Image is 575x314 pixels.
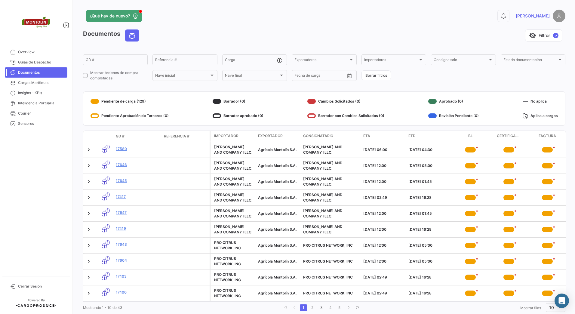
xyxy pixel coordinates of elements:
[555,294,569,308] div: Abrir Intercom Messenger
[326,303,335,313] li: page 4
[18,80,65,85] span: Cargas Marítimas
[428,111,479,121] div: Revisión Pendiente (0)
[408,195,449,200] div: [DATE] 16:28
[214,160,253,171] div: [PERSON_NAME] AND COMPANY I LLC.
[307,97,384,106] div: Cambios Solicitados (0)
[225,74,279,78] span: Nave final
[434,59,487,63] span: Consignatario
[258,133,283,139] span: Exportador
[214,192,253,203] div: [PERSON_NAME] AND COMPANY I LLC.
[318,304,325,311] a: 3
[523,97,558,106] div: No aplica
[5,98,67,108] a: Inteligencia Portuaria
[214,208,253,219] div: [PERSON_NAME] AND COMPANY I LLC.
[309,304,316,311] a: 2
[258,227,298,232] div: Agrícola Montolín S.A.
[86,211,92,217] a: Expand/Collapse Row
[294,74,305,78] input: Desde
[363,163,404,168] div: [DATE] 12:00
[258,195,298,200] div: Agrícola Montolín S.A.
[116,134,125,139] span: GD #
[363,259,404,264] div: [DATE] 12:00
[301,131,361,142] datatable-header-cell: Consignatario
[125,30,139,41] button: Ocean
[528,131,567,142] datatable-header-cell: Factura
[116,194,159,199] a: 17417
[21,7,51,37] img: 2d55ee68-5a11-4b18-9445-71bae2c6d5df.png
[327,304,334,311] a: 4
[408,243,449,248] div: [DATE] 05:00
[363,227,404,232] div: [DATE] 12:00
[408,227,449,232] div: [DATE] 16:28
[106,192,110,197] span: 1
[361,131,406,142] datatable-header-cell: ETA
[309,74,334,78] input: Hasta
[406,131,451,142] datatable-header-cell: ETD
[106,208,110,213] span: 1
[214,288,253,299] div: PRO CITRUS NETWORK, INC
[18,121,65,126] span: Sensores
[213,97,263,106] div: Borrador (0)
[116,178,159,183] a: 17645
[214,256,253,267] div: PRO CITRUS NETWORK, INC
[336,304,343,311] a: 5
[408,133,416,139] span: ETD
[258,179,298,184] div: Agrícola Montolín S.A.
[18,284,65,289] span: Cerrar Sesión
[86,258,92,264] a: Expand/Collapse Row
[516,13,550,19] span: [PERSON_NAME]
[303,208,343,218] span: DAVID OPPENHEIMER AND COMPANY I LLC.
[363,291,404,296] div: [DATE] 02:49
[282,304,289,311] a: go to first page
[294,59,348,63] span: Exportadores
[363,275,404,280] div: [DATE] 02:49
[308,303,317,313] li: page 2
[91,97,169,106] div: Pendiente de carga (129)
[5,108,67,119] a: Courier
[303,145,343,155] span: DAVID OPPENHEIMER AND COMPANY I LLC.
[214,144,253,155] div: [PERSON_NAME] AND COMPANY I LLC.
[408,259,449,264] div: [DATE] 05:00
[345,304,352,311] a: go to next page
[91,111,169,121] div: Pendiente Aprobación de Terceros (0)
[90,13,130,19] span: ¿Qué hay de nuevo?
[525,29,562,42] button: visibility_offFiltros✓
[116,258,159,263] a: 17604
[539,133,556,139] span: Factura
[408,147,449,152] div: [DATE] 04:30
[116,290,159,295] a: 17400
[18,111,65,116] span: Courier
[300,304,307,311] a: 1
[345,71,354,80] button: Open calendar
[106,288,110,293] span: 1
[86,179,92,185] a: Expand/Collapse Row
[161,131,210,141] datatable-header-cell: Referencia #
[214,272,253,283] div: PRO CITRUS NETWORK, INC
[116,226,159,231] a: 17419
[363,179,404,184] div: [DATE] 12:00
[317,303,326,313] li: page 3
[529,32,536,39] span: visibility_off
[106,161,110,165] span: 1
[116,162,159,168] a: 17646
[106,240,110,245] span: 1
[363,147,404,152] div: [DATE] 06:00
[5,47,67,57] a: Overview
[106,256,110,261] span: 1
[549,305,554,310] span: 10
[303,192,343,202] span: DAVID OPPENHEIMER AND COMPANY I LLC.
[86,274,92,280] a: Expand/Collapse Row
[303,243,353,248] span: PRO CITRUS NETWORK, INC
[363,133,370,139] span: ETA
[5,57,67,67] a: Guias de Despacho
[116,146,159,152] a: 17580
[211,131,256,142] datatable-header-cell: Importador
[303,259,353,263] span: PRO CITRUS NETWORK, INC
[553,33,558,38] span: ✓
[86,195,92,201] a: Expand/Collapse Row
[303,177,343,186] span: DAVID OPPENHEIMER AND COMPANY I LLC.
[408,211,449,216] div: [DATE] 01:45
[116,274,159,279] a: 17403
[214,240,253,251] div: PRO CITRUS NETWORK, INC
[303,133,333,139] span: Consignatario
